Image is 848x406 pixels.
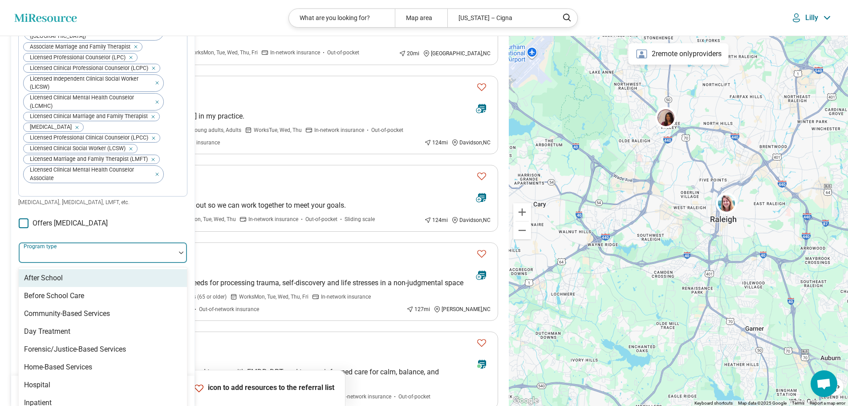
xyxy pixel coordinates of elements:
div: What are you looking for? [289,9,394,27]
span: Licensed Professional Clinical Counselor (LPCC) [24,134,151,142]
span: In-network insurance [341,393,391,401]
span: Out-of-pocket [371,126,403,134]
span: Licensed Professional Counselor (LPC) [24,53,128,62]
span: Offers [MEDICAL_DATA] [32,218,108,229]
div: 2 remote only providers [629,43,729,65]
div: Day Treatment [24,326,70,337]
span: In-network insurance [270,49,320,57]
div: Map area [395,9,448,27]
label: Program type [24,244,58,250]
button: Zoom out [513,221,531,239]
div: Davidson , NC [451,139,491,147]
div: Community-Based Services [24,308,110,319]
button: Favorite [473,167,491,185]
div: Hospital [24,380,50,390]
p: Lilly [805,13,819,22]
a: Terms (opens in new tab) [792,401,804,406]
span: Works Mon, Tue, Wed, Thu, Fri [188,49,258,57]
span: Works Tue, Wed, Thu [254,126,302,134]
span: Out-of-pocket [398,393,430,401]
span: Associate Marriage and Family Therapist [24,43,133,51]
div: 127 mi [406,305,430,313]
a: Report a map error [810,401,845,406]
button: Favorite [473,334,491,352]
span: Licensed Clinical Mental Health Counselor (LCMHC) [24,94,155,110]
div: [US_STATE] – Cigna [447,9,553,27]
span: Licensed Clinical Marriage and Family Therapist [24,112,150,121]
button: Zoom in [513,203,531,221]
span: Licensed Independent Clinical Social Worker (LICSW) [24,75,155,91]
span: Licensed Clinical Professional Counselor (LCPC) [24,64,151,73]
span: [MEDICAL_DATA] [24,123,74,131]
div: [GEOGRAPHIC_DATA] , NC [423,49,491,57]
span: Sliding scale [345,215,375,223]
div: After School [24,273,63,283]
div: Open chat [811,370,837,397]
div: Davidson , NC [451,216,491,224]
p: Supporting in healing from anxiety, depression, and trauma with EMDR, DBT, and trauma-informed ca... [45,367,491,388]
span: In-network insurance [314,126,364,134]
span: Works Mon, Tue, Wed, Thu [175,215,236,223]
button: Favorite [473,245,491,263]
span: Works Mon, Tue, Wed, Thu, Fri [239,293,308,301]
span: In-network insurance [248,215,298,223]
span: [MEDICAL_DATA], [MEDICAL_DATA], LMFT, etc. [18,199,130,205]
div: Home-Based Services [24,362,92,373]
div: 20 mi [399,49,419,57]
span: Out-of-pocket [327,49,359,57]
button: Favorite [473,78,491,96]
p: Click icon to add resources to the referral list [174,383,334,394]
div: 124 mi [424,139,448,147]
span: Out-of-network insurance [199,305,259,313]
span: Map data ©2025 Google [738,401,787,406]
p: I welcome all clients age [DEMOGRAPHIC_DATA] in my practice. [45,111,491,122]
p: I look forward to meeting you. Feel free to reach out so we can work together to meet your goals. [45,200,491,211]
span: Licensed Marriage and Family Therapist (LMFT) [24,155,150,164]
span: Out-of-pocket [305,215,337,223]
div: [PERSON_NAME] , NC [434,305,491,313]
div: Before School Care [24,291,84,301]
span: Licensed Clinical Mental Health Counselor Associate [24,166,155,182]
div: Forensic/Justice-Based Services [24,344,126,355]
span: Licensed Clinical Social Worker (LCSW) [24,144,128,153]
span: In-network insurance [321,293,371,301]
div: 124 mi [424,216,448,224]
p: I provide a safe space for clients to meet their needs for processing trauma, self-discovery and ... [45,278,491,288]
